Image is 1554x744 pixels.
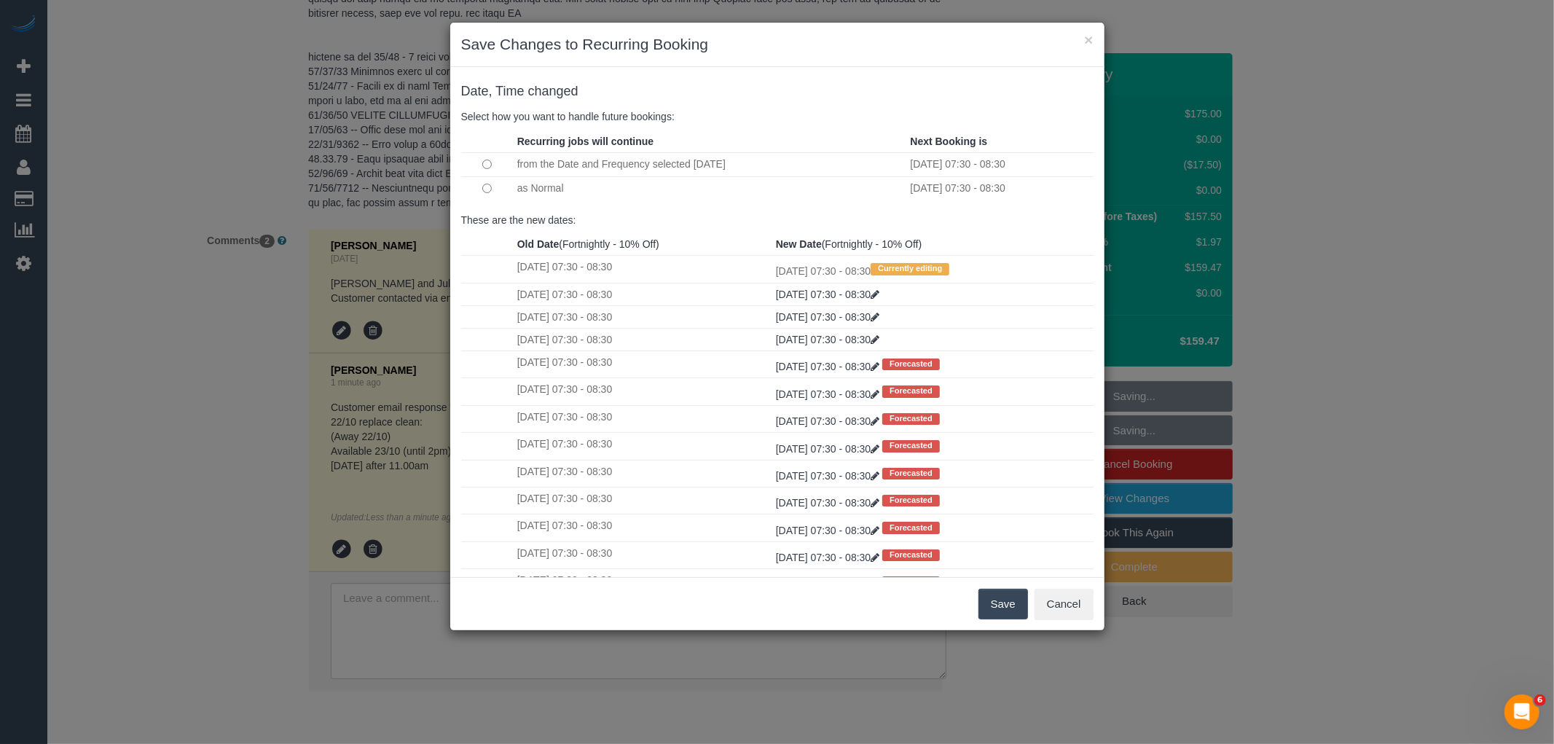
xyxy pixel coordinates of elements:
[776,525,882,536] a: [DATE] 07:30 - 08:30
[882,385,940,397] span: Forecasted
[514,405,772,432] td: [DATE] 07:30 - 08:30
[514,256,772,283] td: [DATE] 07:30 - 08:30
[514,328,772,351] td: [DATE] 07:30 - 08:30
[776,334,879,345] a: [DATE] 07:30 - 08:30
[517,136,654,147] strong: Recurring jobs will continue
[882,576,940,588] span: Forecasted
[776,497,882,509] a: [DATE] 07:30 - 08:30
[514,433,772,460] td: [DATE] 07:30 - 08:30
[772,256,1094,283] td: [DATE] 07:30 - 08:30
[776,552,882,563] a: [DATE] 07:30 - 08:30
[906,152,1093,176] td: [DATE] 07:30 - 08:30
[514,569,772,596] td: [DATE] 07:30 - 08:30
[776,388,882,400] a: [DATE] 07:30 - 08:30
[776,289,879,300] a: [DATE] 07:30 - 08:30
[514,305,772,328] td: [DATE] 07:30 - 08:30
[514,541,772,568] td: [DATE] 07:30 - 08:30
[871,263,949,275] span: Currently editing
[776,415,882,427] a: [DATE] 07:30 - 08:30
[461,213,1094,227] p: These are the new dates:
[776,311,879,323] a: [DATE] 07:30 - 08:30
[882,495,940,506] span: Forecasted
[514,514,772,541] td: [DATE] 07:30 - 08:30
[1084,32,1093,47] button: ×
[906,176,1093,200] td: [DATE] 07:30 - 08:30
[776,443,882,455] a: [DATE] 07:30 - 08:30
[514,351,772,377] td: [DATE] 07:30 - 08:30
[514,152,907,176] td: from the Date and Frequency selected [DATE]
[882,468,940,479] span: Forecasted
[776,238,822,250] strong: New Date
[1534,694,1546,706] span: 6
[882,549,940,561] span: Forecasted
[461,34,1094,55] h3: Save Changes to Recurring Booking
[514,176,907,200] td: as Normal
[978,589,1028,619] button: Save
[772,233,1094,256] th: (Fortnightly - 10% Off)
[910,136,987,147] strong: Next Booking is
[1504,694,1539,729] iframe: Intercom live chat
[514,460,772,487] td: [DATE] 07:30 - 08:30
[514,378,772,405] td: [DATE] 07:30 - 08:30
[776,470,882,482] a: [DATE] 07:30 - 08:30
[1035,589,1094,619] button: Cancel
[514,487,772,514] td: [DATE] 07:30 - 08:30
[517,238,560,250] strong: Old Date
[514,233,772,256] th: (Fortnightly - 10% Off)
[882,413,940,425] span: Forecasted
[882,359,940,370] span: Forecasted
[882,522,940,533] span: Forecasted
[514,283,772,305] td: [DATE] 07:30 - 08:30
[776,361,882,372] a: [DATE] 07:30 - 08:30
[461,85,1094,99] h4: changed
[461,109,1094,124] p: Select how you want to handle future bookings:
[461,84,525,98] span: Date, Time
[882,440,940,452] span: Forecasted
